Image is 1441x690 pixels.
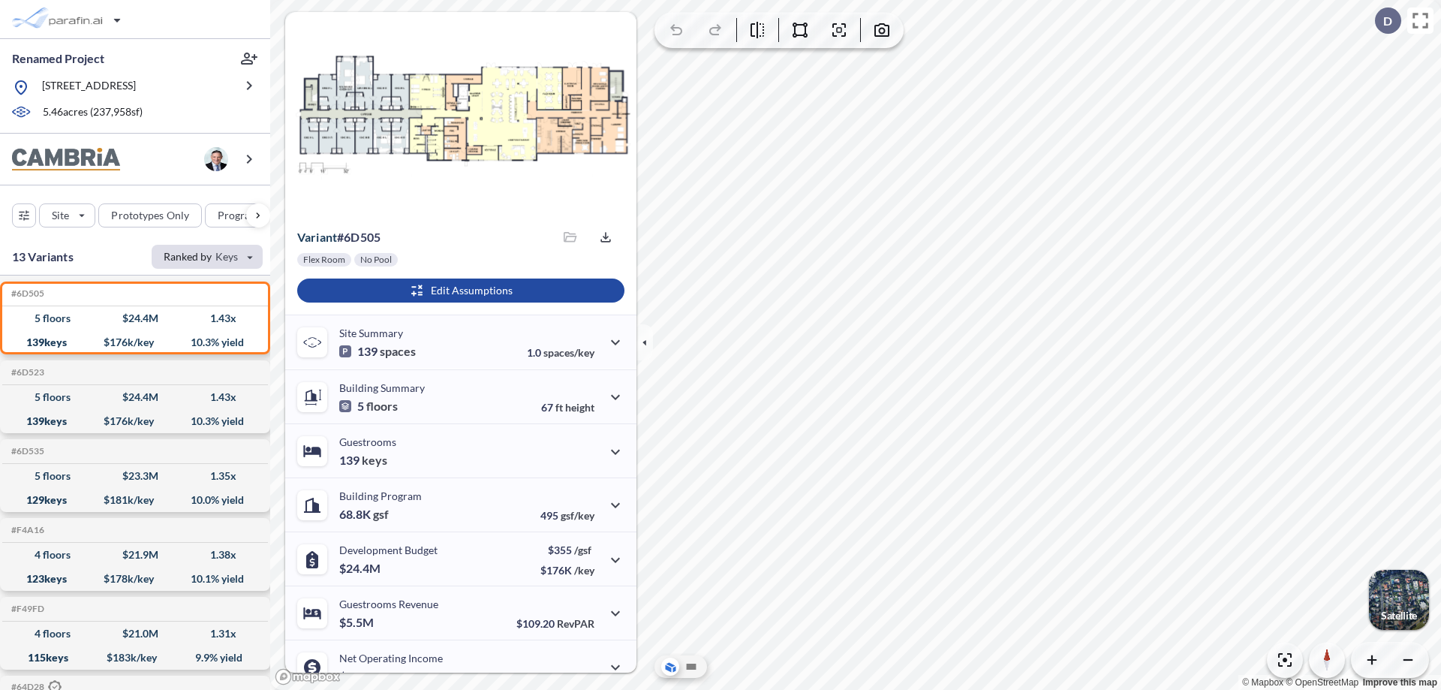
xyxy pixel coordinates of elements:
p: 139 [339,344,416,359]
p: $2.5M [339,669,376,684]
span: height [565,401,594,414]
p: $24.4M [339,561,383,576]
p: $5.5M [339,615,376,630]
p: 67 [541,401,594,414]
a: Mapbox homepage [275,668,341,685]
p: # 6d505 [297,230,381,245]
span: keys [362,453,387,468]
p: Prototypes Only [111,208,189,223]
p: Site Summary [339,327,403,339]
img: user logo [204,147,228,171]
span: /key [574,564,594,577]
p: $355 [540,544,594,556]
p: D [1383,14,1392,28]
h5: Click to copy the code [8,604,44,614]
p: $109.20 [516,617,594,630]
p: Program [218,208,260,223]
button: Aerial View [661,658,679,676]
a: OpenStreetMap [1286,677,1358,688]
p: [STREET_ADDRESS] [42,78,136,97]
span: floors [366,399,398,414]
button: Edit Assumptions [297,279,624,303]
span: RevPAR [557,617,594,630]
p: $176K [540,564,594,577]
p: Satellite [1381,610,1417,622]
p: Guestrooms Revenue [339,598,438,610]
span: gsf/key [561,509,594,522]
button: Site [39,203,95,227]
p: Development Budget [339,544,438,556]
p: 13 Variants [12,248,74,266]
span: spaces/key [543,346,594,359]
p: 45.0% [531,671,594,684]
span: ft [555,401,563,414]
span: /gsf [574,544,591,556]
a: Mapbox [1242,677,1283,688]
p: Net Operating Income [339,652,443,664]
p: Renamed Project [12,50,104,67]
button: Prototypes Only [98,203,202,227]
p: 5 [339,399,398,414]
img: BrandImage [12,148,120,171]
p: Guestrooms [339,435,396,448]
p: 139 [339,453,387,468]
p: Building Summary [339,381,425,394]
p: Edit Assumptions [431,283,513,298]
p: Flex Room [303,254,345,266]
h5: Click to copy the code [8,446,44,456]
p: No Pool [360,254,392,266]
button: Switcher ImageSatellite [1369,570,1429,630]
span: margin [561,671,594,684]
span: gsf [373,507,389,522]
p: Site [52,208,69,223]
button: Site Plan [682,658,700,676]
img: Switcher Image [1369,570,1429,630]
h5: Click to copy the code [8,288,44,299]
span: Variant [297,230,337,244]
button: Ranked by Keys [152,245,263,269]
h5: Click to copy the code [8,525,44,535]
p: 68.8K [339,507,389,522]
button: Program [205,203,286,227]
p: 495 [540,509,594,522]
p: Building Program [339,490,422,502]
h5: Click to copy the code [8,367,44,378]
span: spaces [380,344,416,359]
p: 1.0 [527,346,594,359]
a: Improve this map [1363,677,1437,688]
p: 5.46 acres ( 237,958 sf) [43,104,143,121]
